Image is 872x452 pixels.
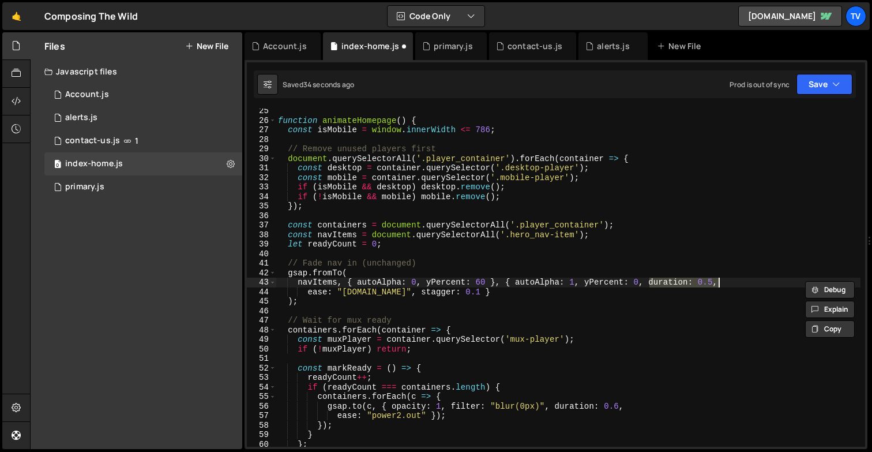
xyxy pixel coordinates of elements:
h2: Files [44,40,65,53]
div: 47 [247,316,276,326]
div: 27 [247,125,276,135]
div: 30 [247,154,276,164]
div: 44 [247,287,276,297]
div: 55 [247,392,276,402]
div: 37 [247,221,276,230]
div: 58 [247,421,276,431]
div: index-home.js [341,40,399,52]
div: Saved [283,80,354,89]
div: 57 [247,411,276,421]
div: 39 [247,240,276,249]
div: 34 seconds ago [303,80,354,89]
div: 15558/45627.js [44,106,242,129]
div: 32 [247,173,276,183]
div: 28 [247,135,276,145]
div: 36 [247,211,276,221]
button: Copy [805,320,855,338]
div: 48 [247,326,276,335]
button: Debug [805,281,855,298]
div: 59 [247,430,276,440]
div: alerts.js [65,113,97,123]
a: 🤙 [2,2,31,30]
button: Explain [805,301,855,318]
div: 15558/41560.js [44,129,242,152]
button: New File [185,42,228,51]
div: index-home.js [65,159,123,169]
div: 54 [247,383,276,393]
div: 60 [247,440,276,450]
div: Prod is out of sync [730,80,790,89]
div: 38 [247,230,276,240]
div: 43 [247,278,276,287]
div: 25 [247,106,276,116]
div: primary.js [434,40,473,52]
div: 26 [247,116,276,126]
div: contact-us.js [508,40,562,52]
div: 49 [247,335,276,345]
div: 15558/41188.js [44,152,242,175]
div: 40 [247,249,276,259]
div: 35 [247,201,276,211]
div: 52 [247,364,276,373]
div: Javascript files [31,60,242,83]
div: 29 [247,144,276,154]
div: 45 [247,297,276,307]
button: Save [796,74,852,95]
div: 15558/46990.js [44,83,242,106]
div: Composing The Wild [44,9,138,23]
div: 56 [247,402,276,412]
div: 34 [247,192,276,202]
div: 46 [247,307,276,316]
div: contact-us.js [65,136,120,146]
div: 51 [247,354,276,364]
a: TV [845,6,866,27]
div: Account.js [65,89,109,100]
span: 0 [54,160,61,170]
div: 53 [247,373,276,383]
div: 31 [247,163,276,173]
div: 15558/41212.js [44,175,242,199]
div: 33 [247,182,276,192]
a: [DOMAIN_NAME] [738,6,842,27]
div: 42 [247,268,276,278]
div: primary.js [65,182,104,192]
span: 1 [135,136,138,145]
div: New File [657,40,705,52]
div: Account.js [263,40,307,52]
div: 41 [247,259,276,268]
div: 50 [247,345,276,354]
div: alerts.js [597,40,629,52]
button: Code Only [388,6,484,27]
